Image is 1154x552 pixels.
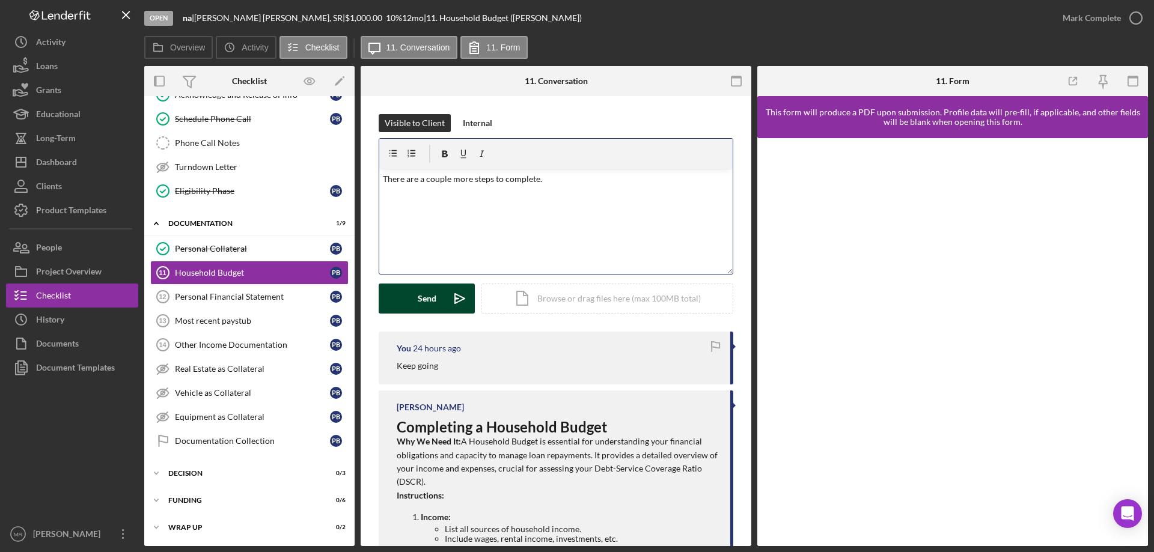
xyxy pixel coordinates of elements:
[175,412,330,422] div: Equipment as Collateral
[242,43,268,52] label: Activity
[175,268,330,278] div: Household Budget
[386,13,402,23] div: 10 %
[486,43,520,52] label: 11. Form
[279,36,347,59] button: Checklist
[159,317,166,324] tspan: 13
[397,359,438,372] p: Keep going
[763,108,1142,127] div: This form will produce a PDF upon submission. Profile data will pre-fill, if applicable, and othe...
[330,435,342,447] div: P B
[330,113,342,125] div: P B
[424,13,582,23] div: | 11. Household Budget ([PERSON_NAME])
[330,315,342,327] div: P B
[330,267,342,279] div: P B
[194,13,345,23] div: [PERSON_NAME] [PERSON_NAME], SR |
[6,522,138,546] button: MR[PERSON_NAME]
[1063,6,1121,30] div: Mark Complete
[232,76,267,86] div: Checklist
[769,150,1137,534] iframe: Lenderfit form
[183,13,192,23] b: na
[150,237,349,261] a: Personal CollateralPB
[463,114,492,132] div: Internal
[150,381,349,405] a: Vehicle as CollateralPB
[175,436,330,446] div: Documentation Collection
[14,531,23,538] text: MR
[361,36,458,59] button: 11. Conversation
[175,364,330,374] div: Real Estate as Collateral
[30,522,108,549] div: [PERSON_NAME]
[159,341,166,348] tspan: 14
[150,429,349,453] a: Documentation CollectionPB
[445,524,718,534] li: List all sources of household income.
[421,512,451,522] strong: Income:
[1113,499,1142,528] div: Open Intercom Messenger
[305,43,340,52] label: Checklist
[159,269,166,276] tspan: 11
[413,344,461,353] time: 2025-08-21 16:37
[397,436,461,446] strong: Why We Need It:
[418,284,436,314] div: Send
[183,13,194,23] div: |
[168,497,316,504] div: Funding
[324,497,346,504] div: 0 / 6
[397,402,464,412] div: [PERSON_NAME]
[330,387,342,399] div: P B
[216,36,276,59] button: Activity
[383,172,730,186] p: There are a couple more steps to complete.
[175,138,348,148] div: Phone Call Notes
[144,11,173,26] div: Open
[150,131,349,155] a: Phone Call Notes
[168,220,316,227] div: Documentation
[175,316,330,326] div: Most recent paystub
[168,470,316,477] div: Decision
[150,405,349,429] a: Equipment as CollateralPB
[159,293,166,300] tspan: 12
[379,114,451,132] button: Visible to Client
[150,333,349,357] a: 14Other Income DocumentationPB
[150,261,349,285] a: 11Household BudgetPB
[525,76,588,86] div: 11. Conversation
[175,114,330,124] div: Schedule Phone Call
[445,534,718,544] li: Include wages, rental income, investments, etc.
[402,13,424,23] div: 12 mo
[330,411,342,423] div: P B
[175,186,330,196] div: Eligibility Phase
[150,357,349,381] a: Real Estate as CollateralPB
[330,185,342,197] div: P B
[397,435,718,489] p: A Household Budget is essential for understanding your financial obligations and capacity to mana...
[330,243,342,255] div: P B
[144,36,213,59] button: Overview
[460,36,528,59] button: 11. Form
[397,344,411,353] div: You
